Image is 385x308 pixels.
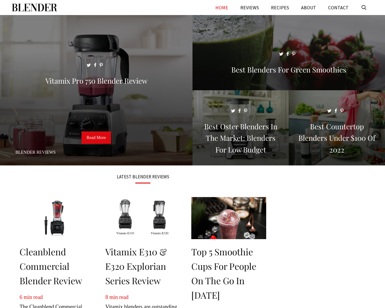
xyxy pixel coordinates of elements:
a: Cleanblend Commercial Blender Review [20,246,82,287]
a: Best Countertop Blenders Under $100 of 2022 [289,158,385,164]
img: Vitamix E310 & E320 Explorian Series Review [105,197,180,239]
a: Vitamix E310 & E320 Explorian Series Review [105,246,167,287]
a: Best Blenders for Green Smoothies [192,83,385,89]
img: Cleanblend Commercial Blender Review [20,197,94,239]
a: Top 5 Smoothie Cups for People on the Go in [DATE] [191,246,256,301]
a: Blender Reviews [15,150,56,155]
h3: LATEST BLENDER REVIEWS [20,174,266,179]
span: min read [24,294,43,300]
span: 6 [20,294,22,300]
span: 8 [105,294,108,300]
span: min read [109,294,128,300]
img: Top 5 Smoothie Cups for People on the Go in 2022 [191,197,266,239]
a: Best Oster Blenders in the Market: Blenders for Low Budget [192,158,289,164]
a: Read More [82,131,111,144]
